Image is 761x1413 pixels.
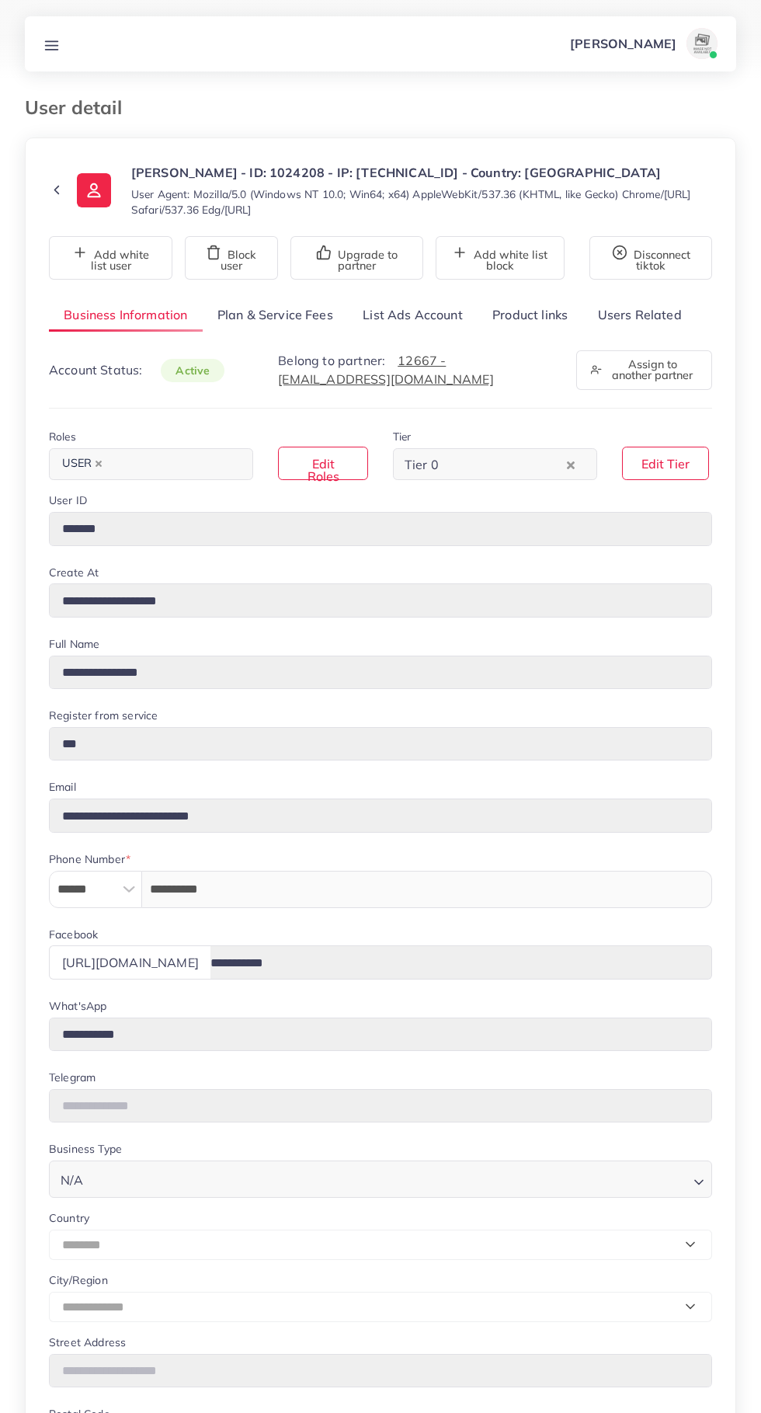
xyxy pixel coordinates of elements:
[95,460,103,468] button: Deselect USER
[161,359,224,382] span: active
[49,298,203,332] a: Business Information
[49,1141,122,1157] label: Business Type
[478,298,582,332] a: Product links
[49,448,253,480] div: Search for option
[49,360,224,380] p: Account Status:
[567,455,575,473] button: Clear Selected
[111,453,233,477] input: Search for option
[576,350,712,390] button: Assign to another partner
[25,96,134,119] h3: User detail
[203,298,348,332] a: Plan & Service Fees
[55,454,109,475] span: USER
[589,236,712,280] button: Disconnect tiktok
[131,186,712,218] small: User Agent: Mozilla/5.0 (Windows NT 10.0; Win64; x64) AppleWebKit/537.36 (KHTML, like Gecko) Chro...
[49,998,106,1014] label: What'sApp
[49,851,130,867] label: Phone Number
[49,1161,712,1197] div: Search for option
[393,448,597,480] div: Search for option
[561,28,724,59] a: [PERSON_NAME]avatar
[49,236,172,280] button: Add white list user
[622,447,709,480] button: Edit Tier
[436,236,565,280] button: Add white list block
[185,236,278,280] button: Block user
[57,1169,86,1192] span: N/A
[49,1272,108,1288] label: City/Region
[401,454,442,477] span: Tier 0
[393,429,412,444] label: Tier
[49,708,158,723] label: Register from service
[49,1070,96,1085] label: Telegram
[88,1165,687,1192] input: Search for option
[49,565,99,580] label: Create At
[49,1335,126,1350] label: Street Address
[131,163,712,182] p: [PERSON_NAME] - ID: 1024208 - IP: [TECHNICAL_ID] - Country: [GEOGRAPHIC_DATA]
[49,636,99,652] label: Full Name
[49,927,98,942] label: Facebook
[570,34,676,53] p: [PERSON_NAME]
[443,453,563,477] input: Search for option
[49,429,76,444] label: Roles
[49,492,87,508] label: User ID
[686,28,718,59] img: avatar
[49,779,76,795] label: Email
[582,298,696,332] a: Users Related
[49,1210,89,1226] label: Country
[278,351,558,388] p: Belong to partner:
[278,447,368,480] button: Edit Roles
[77,173,111,207] img: ic-user-info.36bf1079.svg
[290,236,423,280] button: Upgrade to partner
[348,298,478,332] a: List Ads Account
[49,945,211,979] div: [URL][DOMAIN_NAME]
